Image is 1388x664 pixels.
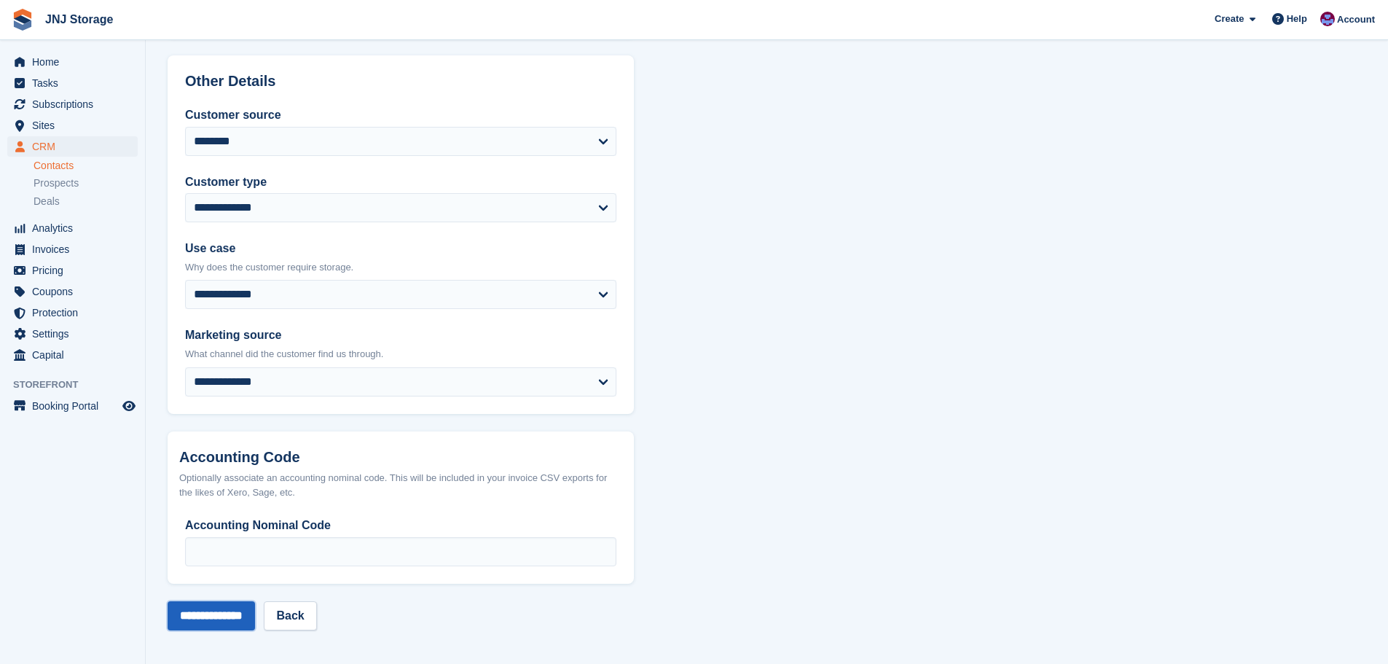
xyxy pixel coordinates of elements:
h2: Other Details [185,73,616,90]
span: Account [1337,12,1375,27]
div: Optionally associate an accounting nominal code. This will be included in your invoice CSV export... [179,471,622,499]
span: Invoices [32,239,119,259]
img: stora-icon-8386f47178a22dfd0bd8f6a31ec36ba5ce8667c1dd55bd0f319d3a0aa187defe.svg [12,9,34,31]
span: Subscriptions [32,94,119,114]
span: Capital [32,345,119,365]
a: Contacts [34,159,138,173]
a: Prospects [34,176,138,191]
a: menu [7,324,138,344]
span: Protection [32,302,119,323]
span: Analytics [32,218,119,238]
span: CRM [32,136,119,157]
label: Accounting Nominal Code [185,517,616,534]
span: Coupons [32,281,119,302]
span: Help [1287,12,1307,26]
span: Sites [32,115,119,136]
a: Back [264,601,316,630]
a: menu [7,302,138,323]
span: Storefront [13,378,145,392]
span: Pricing [32,260,119,281]
a: menu [7,94,138,114]
span: Tasks [32,73,119,93]
span: Settings [32,324,119,344]
p: What channel did the customer find us through. [185,347,616,362]
p: Why does the customer require storage. [185,260,616,275]
span: Prospects [34,176,79,190]
label: Marketing source [185,327,616,344]
a: Preview store [120,397,138,415]
a: menu [7,260,138,281]
a: menu [7,52,138,72]
a: menu [7,218,138,238]
a: Deals [34,194,138,209]
a: menu [7,396,138,416]
span: Home [32,52,119,72]
a: menu [7,239,138,259]
label: Customer type [185,173,616,191]
label: Use case [185,240,616,257]
img: Jonathan Scrase [1320,12,1335,26]
label: Customer source [185,106,616,124]
a: menu [7,281,138,302]
span: Deals [34,195,60,208]
a: menu [7,73,138,93]
span: Create [1215,12,1244,26]
a: JNJ Storage [39,7,119,31]
h2: Accounting Code [179,449,622,466]
a: menu [7,345,138,365]
span: Booking Portal [32,396,119,416]
a: menu [7,136,138,157]
a: menu [7,115,138,136]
